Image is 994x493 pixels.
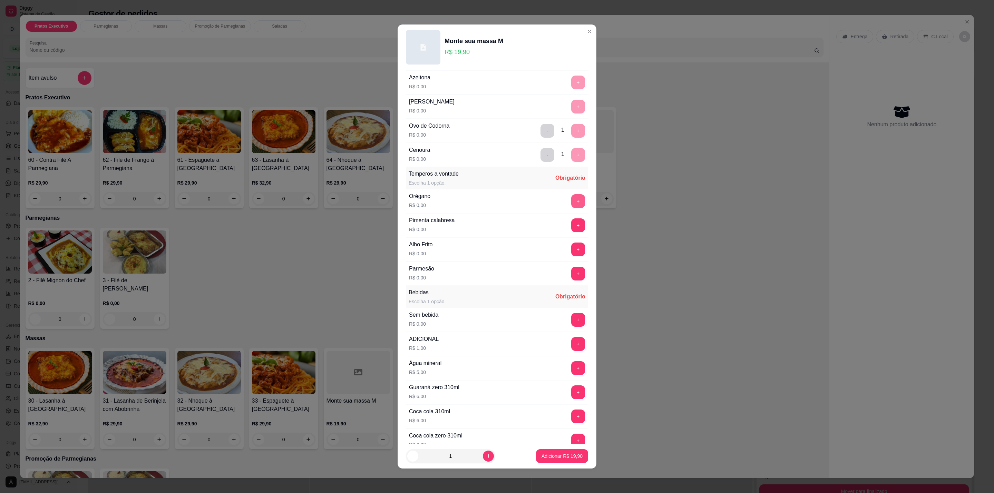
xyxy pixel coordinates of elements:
[409,417,450,424] p: R$ 6,00
[409,250,432,257] p: R$ 0,00
[407,451,418,462] button: decrease-product-quantity
[409,107,455,114] p: R$ 0,00
[409,202,430,209] p: R$ 0,00
[409,179,459,186] div: Escolha 1 opção.
[409,131,449,138] p: R$ 0,00
[409,321,438,327] p: R$ 0,00
[409,345,439,352] p: R$ 1,00
[409,170,459,178] div: Temperos a vontade
[571,313,585,327] button: add
[409,383,459,392] div: Guaraná zero 310ml
[571,243,585,256] button: add
[409,240,432,249] div: Alho Frito
[542,453,583,460] p: Adicionar R$ 19,90
[409,407,450,416] div: Coca cola 310ml
[571,434,585,447] button: add
[409,274,434,281] p: R$ 0,00
[409,369,441,376] p: R$ 5,00
[409,156,430,162] p: R$ 0,00
[571,361,585,375] button: add
[409,335,439,343] div: ADICIONAL
[409,122,449,130] div: Ovo de Codorna
[409,432,462,440] div: Coca cola zero 310ml
[561,150,564,158] div: 1
[409,298,446,305] div: Escolha 1 opção.
[409,359,441,367] div: Água mineral
[409,288,446,297] div: Bebidas
[445,47,503,57] p: R$ 19,90
[571,410,585,423] button: add
[555,293,585,301] div: Obrigatório
[409,83,430,90] p: R$ 0,00
[409,73,430,82] div: Azeitona
[536,449,588,463] button: Adicionar R$ 19,90
[409,265,434,273] div: Parmesão
[540,124,554,138] button: delete
[571,194,585,208] button: add
[445,36,503,46] div: Monte sua massa M
[409,393,459,400] p: R$ 6,00
[409,146,430,154] div: Cenoura
[409,441,462,448] p: R$ 6,00
[571,218,585,232] button: add
[409,311,438,319] div: Sem bebida
[540,148,554,162] button: delete
[409,98,455,106] div: [PERSON_NAME]
[571,385,585,399] button: add
[409,226,455,233] p: R$ 0,00
[561,126,564,134] div: 1
[571,267,585,280] button: add
[555,174,585,182] div: Obrigatório
[409,216,455,225] div: Pimenta calabresa
[483,451,494,462] button: increase-product-quantity
[409,192,430,200] div: Orégano
[571,337,585,351] button: add
[584,26,595,37] button: Close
